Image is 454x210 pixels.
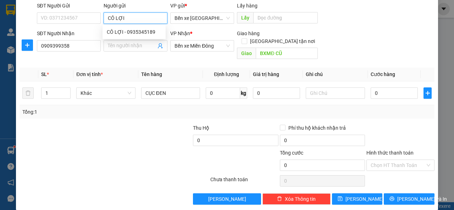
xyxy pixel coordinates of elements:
[157,43,163,49] span: user-add
[237,31,260,36] span: Giao hàng
[81,88,131,98] span: Khác
[193,193,261,205] button: [PERSON_NAME]
[22,39,33,51] button: plus
[384,193,434,205] button: printer[PERSON_NAME] và In
[303,68,368,81] th: Ghi chú
[170,2,234,10] div: VP gửi
[237,48,256,59] span: Giao
[253,12,317,23] input: Dọc đường
[210,176,279,188] div: Chưa thanh toán
[389,196,394,202] span: printer
[41,71,47,77] span: SL
[141,87,200,99] input: VD: Bàn, Ghế
[253,71,279,77] span: Giá trị hàng
[76,71,103,77] span: Đơn vị tính
[141,71,162,77] span: Tên hàng
[37,29,101,37] div: SĐT Người Nhận
[371,71,395,77] span: Cước hàng
[107,28,161,36] div: CÔ LỢI - 0935345189
[345,195,383,203] span: [PERSON_NAME]
[22,87,34,99] button: delete
[277,196,282,202] span: delete
[306,87,365,99] input: Ghi Chú
[103,26,166,38] div: CÔ LỢI - 0935345189
[237,3,258,9] span: Lấy hàng
[240,87,247,99] span: kg
[285,195,316,203] span: Xóa Thông tin
[253,87,300,99] input: 0
[423,87,432,99] button: plus
[397,195,447,203] span: [PERSON_NAME] và In
[280,150,303,156] span: Tổng cước
[22,108,176,116] div: Tổng: 1
[175,41,230,51] span: Bến xe Miền Đông
[424,90,431,96] span: plus
[37,2,101,10] div: SĐT Người Gửi
[338,196,343,202] span: save
[262,193,331,205] button: deleteXóa Thông tin
[104,2,167,10] div: Người gửi
[366,150,414,156] label: Hình thức thanh toán
[208,195,246,203] span: [PERSON_NAME]
[332,193,383,205] button: save[PERSON_NAME]
[175,13,230,23] span: Bến xe Quảng Ngãi
[170,31,190,36] span: VP Nhận
[286,124,349,132] span: Phí thu hộ khách nhận trả
[22,42,33,48] span: plus
[247,37,318,45] span: [GEOGRAPHIC_DATA] tận nơi
[193,125,209,131] span: Thu Hộ
[256,48,317,59] input: Dọc đường
[237,12,253,23] span: Lấy
[214,71,239,77] span: Định lượng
